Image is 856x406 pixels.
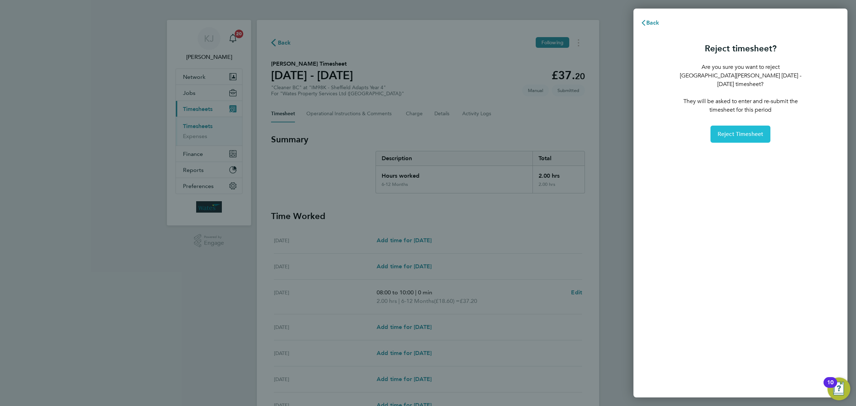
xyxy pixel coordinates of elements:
[633,16,667,30] button: Back
[710,126,771,143] button: Reject Timesheet
[678,43,803,54] h3: Reject timesheet?
[646,19,659,26] span: Back
[827,382,834,392] div: 10
[678,97,803,114] p: They will be asked to enter and re-submit the timesheet for this period
[827,377,850,400] button: Open Resource Center, 10 new notifications
[718,131,764,138] span: Reject Timesheet
[678,63,803,88] p: Are you sure you want to reject [GEOGRAPHIC_DATA][PERSON_NAME] [DATE] - [DATE] timesheet?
